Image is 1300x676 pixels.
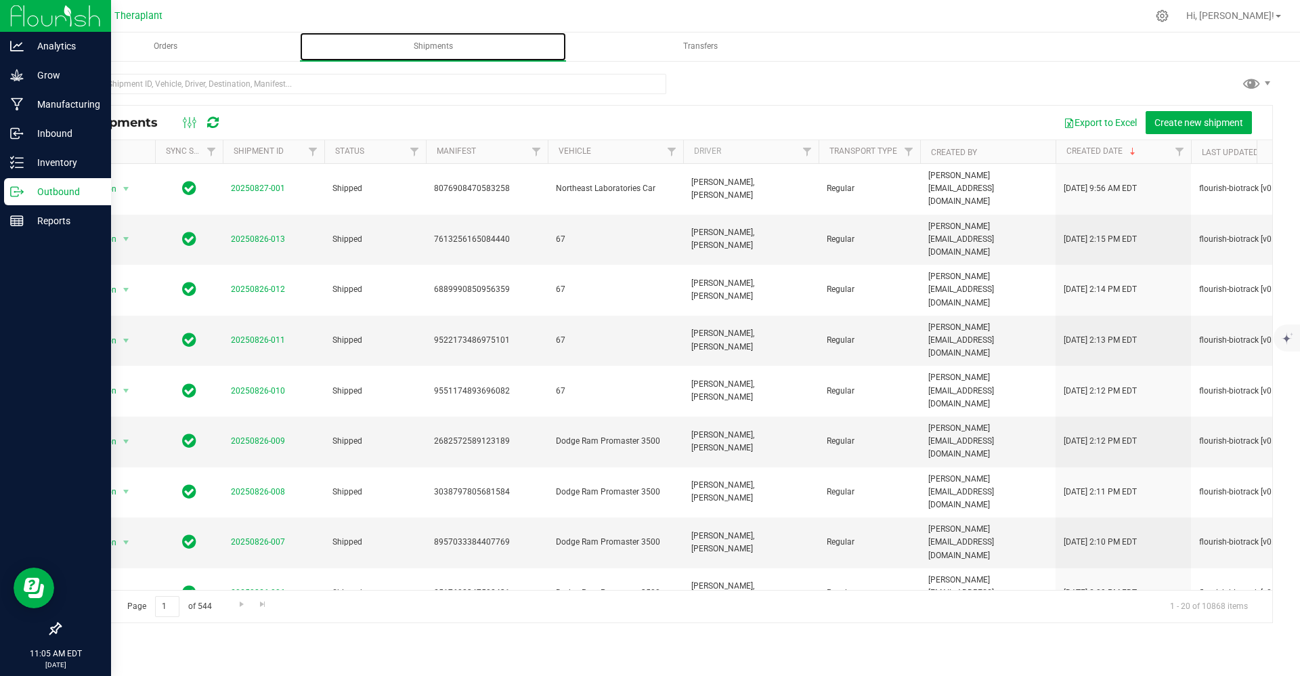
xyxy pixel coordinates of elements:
[182,381,196,400] span: In Sync
[928,473,1047,512] span: [PERSON_NAME][EMAIL_ADDRESS][DOMAIN_NAME]
[928,270,1047,310] span: [PERSON_NAME][EMAIL_ADDRESS][DOMAIN_NAME]
[6,648,105,660] p: 11:05 AM EDT
[332,587,418,599] span: Shipped
[332,283,418,296] span: Shipped
[404,140,426,163] a: Filter
[556,182,675,195] span: Northeast Laboratories Car
[556,536,675,549] span: Dodge Ram Promaster 3500
[114,10,162,22] span: Theraplant
[829,146,897,156] a: Transport Type
[691,378,810,404] span: [PERSON_NAME], [PERSON_NAME]
[898,140,920,163] a: Filter
[10,214,24,228] inline-svg: Reports
[231,335,285,345] a: 20250826-011
[182,532,196,551] span: In Sync
[14,568,54,608] iframe: Resource center
[691,176,810,202] span: [PERSON_NAME], [PERSON_NAME]
[434,233,540,246] span: 7613256165084440
[155,596,179,617] input: 1
[182,280,196,299] span: In Sync
[1064,385,1137,398] span: [DATE] 2:12 PM EDT
[1199,283,1287,296] span: flourish-biotrack [v0.1.0]
[335,146,364,156] a: Status
[437,146,476,156] a: Manifest
[1159,596,1259,616] span: 1 - 20 of 10868 items
[661,140,683,163] a: Filter
[691,226,810,252] span: [PERSON_NAME], [PERSON_NAME]
[231,386,285,396] a: 20250826-010
[332,486,418,499] span: Shipped
[253,596,273,614] a: Go to the last page
[118,584,135,603] span: select
[135,41,196,52] span: Orders
[118,482,135,501] span: select
[300,33,566,61] a: Shipments
[1154,9,1171,22] div: Manage settings
[166,146,218,156] a: Sync Status
[118,280,135,299] span: select
[24,125,105,142] p: Inbound
[231,487,285,497] a: 20250826-008
[1055,111,1146,134] button: Export to Excel
[796,140,819,163] a: Filter
[691,580,810,606] span: [PERSON_NAME], [PERSON_NAME]
[827,283,912,296] span: Regular
[434,536,540,549] span: 8957033384407769
[928,422,1047,461] span: [PERSON_NAME][EMAIL_ADDRESS][DOMAIN_NAME]
[70,115,171,130] span: All Shipments
[116,596,223,617] span: Page of 544
[827,385,912,398] span: Regular
[10,98,24,111] inline-svg: Manufacturing
[24,67,105,83] p: Grow
[1199,334,1287,347] span: flourish-biotrack [v0.1.0]
[434,283,540,296] span: 6889990850956359
[231,588,285,597] a: 20250826-006
[1199,486,1287,499] span: flourish-biotrack [v0.1.0]
[1199,435,1287,448] span: flourish-biotrack [v0.1.0]
[10,156,24,169] inline-svg: Inventory
[24,184,105,200] p: Outbound
[118,533,135,552] span: select
[24,213,105,229] p: Reports
[182,179,196,198] span: In Sync
[24,154,105,171] p: Inventory
[931,148,977,157] a: Created By
[10,127,24,140] inline-svg: Inbound
[10,68,24,82] inline-svg: Grow
[556,283,675,296] span: 67
[231,184,285,193] a: 20250827-001
[434,486,540,499] span: 3038797805681584
[928,321,1047,360] span: [PERSON_NAME][EMAIL_ADDRESS][DOMAIN_NAME]
[691,277,810,303] span: [PERSON_NAME], [PERSON_NAME]
[332,536,418,549] span: Shipped
[6,660,105,670] p: [DATE]
[556,587,675,599] span: Dodge Ram Promaster 3500
[24,38,105,54] p: Analytics
[1202,148,1270,157] a: Last Updated By
[827,536,912,549] span: Regular
[1199,233,1287,246] span: flourish-biotrack [v0.1.0]
[1064,334,1137,347] span: [DATE] 2:13 PM EDT
[1154,117,1243,128] span: Create new shipment
[691,530,810,555] span: [PERSON_NAME], [PERSON_NAME]
[559,146,591,156] a: Vehicle
[332,233,418,246] span: Shipped
[118,432,135,451] span: select
[434,334,540,347] span: 9522173486975101
[567,33,833,61] a: Transfers
[691,327,810,353] span: [PERSON_NAME], [PERSON_NAME]
[1199,536,1287,549] span: flourish-biotrack [v0.1.0]
[234,146,284,156] a: Shipment ID
[434,435,540,448] span: 2682572589123189
[332,182,418,195] span: Shipped
[332,385,418,398] span: Shipped
[200,140,223,163] a: Filter
[556,435,675,448] span: Dodge Ram Promaster 3500
[60,74,666,94] input: Search Shipment ID, Vehicle, Driver, Destination, Manifest...
[827,334,912,347] span: Regular
[556,385,675,398] span: 67
[1199,385,1287,398] span: flourish-biotrack [v0.1.0]
[1199,587,1287,599] span: flourish-biotrack [v0.1.0]
[32,33,299,61] a: Orders
[691,479,810,505] span: [PERSON_NAME], [PERSON_NAME]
